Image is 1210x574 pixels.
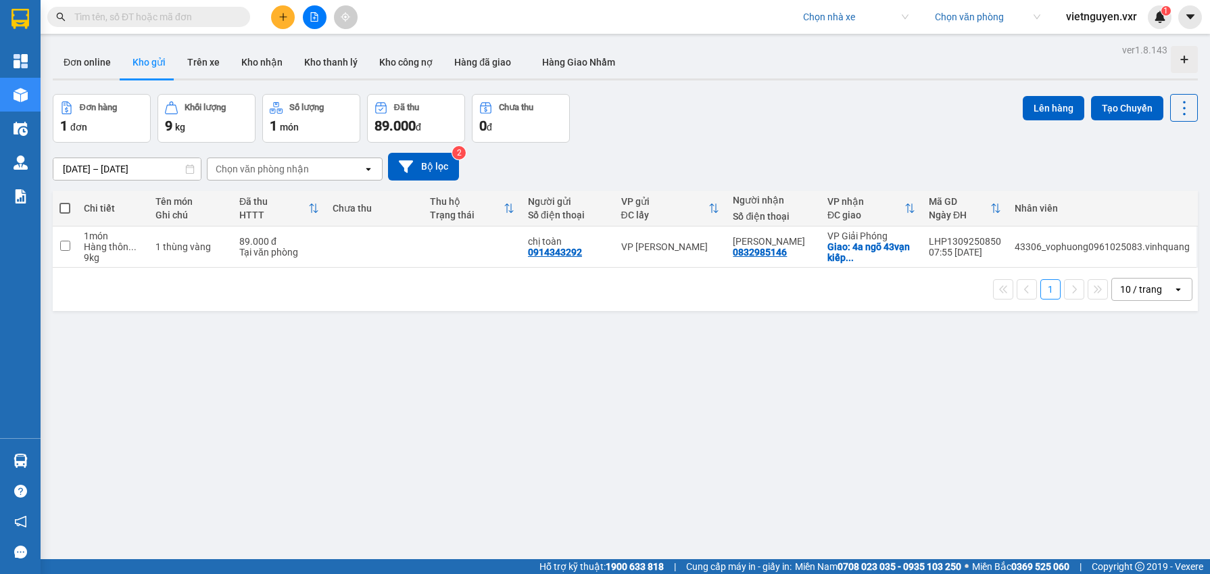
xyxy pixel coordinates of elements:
div: VP gửi [621,196,709,207]
div: 0914343292 [528,247,582,258]
img: icon-new-feature [1154,11,1166,23]
div: Tạo kho hàng mới [1171,46,1198,73]
span: question-circle [14,485,27,498]
strong: 0369 525 060 [1011,561,1069,572]
button: Số lượng1món [262,94,360,143]
button: aim [334,5,358,29]
span: món [280,122,299,133]
span: message [14,546,27,558]
button: 1 [1040,279,1061,300]
span: notification [14,515,27,528]
button: Kho công nợ [368,46,443,78]
th: Toggle SortBy [423,191,521,226]
span: ... [128,241,137,252]
th: Toggle SortBy [922,191,1008,226]
span: vietnguyen.vxr [1055,8,1148,25]
span: ... [846,252,854,263]
div: Đã thu [394,103,419,112]
span: 0 [479,118,487,134]
div: 1 món [84,231,142,241]
span: Cung cấp máy in - giấy in: [686,559,792,574]
div: Chưa thu [333,203,417,214]
img: warehouse-icon [14,88,28,102]
div: Ngày ĐH [929,210,990,220]
th: Toggle SortBy [233,191,326,226]
button: Đơn online [53,46,122,78]
th: Toggle SortBy [614,191,727,226]
div: Đơn hàng [80,103,117,112]
span: | [1080,559,1082,574]
div: HTTT [239,210,308,220]
div: VP Giải Phóng [827,231,915,241]
th: Toggle SortBy [821,191,922,226]
div: 07:55 [DATE] [929,247,1001,258]
div: Nhân viên [1015,203,1190,214]
span: 1 [270,118,277,134]
div: Khối lượng [185,103,226,112]
span: 1 [1163,6,1168,16]
button: Kho thanh lý [293,46,368,78]
input: Tìm tên, số ĐT hoặc mã đơn [74,9,234,24]
input: Select a date range. [53,158,201,180]
strong: 1900 633 818 [606,561,664,572]
div: 89.000 đ [239,236,319,247]
span: search [56,12,66,22]
img: warehouse-icon [14,122,28,136]
div: 0832985146 [733,247,787,258]
span: | [674,559,676,574]
button: Khối lượng9kg [158,94,256,143]
button: caret-down [1178,5,1202,29]
svg: open [1173,284,1184,295]
span: đơn [70,122,87,133]
img: warehouse-icon [14,156,28,170]
div: Người gửi [528,196,608,207]
div: Chưa thu [499,103,533,112]
span: Miền Nam [795,559,961,574]
button: Bộ lọc [388,153,459,181]
div: Tên món [155,196,226,207]
span: Miền Bắc [972,559,1069,574]
div: Số điện thoại [528,210,608,220]
span: plus [279,12,288,22]
button: Kho gửi [122,46,176,78]
button: Lên hàng [1023,96,1084,120]
div: 1 thùng vàng [155,241,226,252]
span: caret-down [1184,11,1196,23]
div: Chi tiết [84,203,142,214]
div: 10 / trang [1120,283,1162,296]
button: Trên xe [176,46,231,78]
img: dashboard-icon [14,54,28,68]
div: VP [PERSON_NAME] [621,241,720,252]
div: ĐC giao [827,210,904,220]
div: Ghi chú [155,210,226,220]
div: Chọn văn phòng nhận [216,162,309,176]
strong: 0708 023 035 - 0935 103 250 [838,561,961,572]
img: logo-vxr [11,9,29,29]
div: Thu hộ [430,196,504,207]
button: Đơn hàng1đơn [53,94,151,143]
button: Chưa thu0đ [472,94,570,143]
div: Số lượng [289,103,324,112]
div: LHP1309250850 [929,236,1001,247]
span: đ [487,122,492,133]
div: Mã GD [929,196,990,207]
div: VP nhận [827,196,904,207]
span: 89.000 [374,118,416,134]
div: Người nhận [733,195,814,206]
span: aim [341,12,350,22]
div: Hàng thông thường [84,241,142,252]
div: Tại văn phòng [239,247,319,258]
div: Giao: 4a ngõ 43vạn kiếp chương dương hoàn kiếm hn [827,241,915,263]
span: Hỗ trợ kỹ thuật: [539,559,664,574]
div: kim anh [733,236,814,247]
span: ⚪️ [965,564,969,569]
span: 1 [60,118,68,134]
button: Đã thu89.000đ [367,94,465,143]
div: ĐC lấy [621,210,709,220]
svg: open [363,164,374,174]
button: plus [271,5,295,29]
span: đ [416,122,421,133]
button: file-add [303,5,326,29]
div: 43306_vophuong0961025083.vinhquang [1015,241,1190,252]
div: 9 kg [84,252,142,263]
